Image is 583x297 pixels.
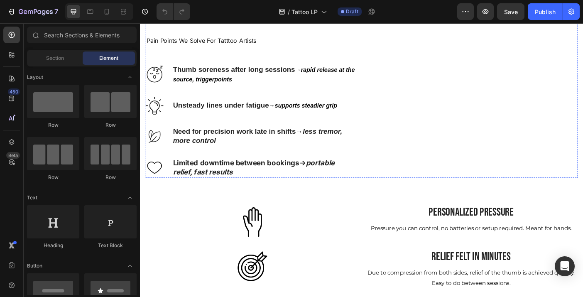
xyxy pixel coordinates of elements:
[3,3,62,20] button: 7
[84,121,137,129] div: Row
[528,3,563,20] button: Publish
[346,8,358,15] span: Draft
[27,121,79,129] div: Row
[288,7,290,16] span: /
[152,89,222,96] i: supports steadier grip
[145,89,222,96] span: →
[27,262,42,270] span: Button
[37,117,242,137] p: →
[27,242,79,249] div: Heading
[37,117,175,126] strong: Need for precision work late in shifts
[123,191,137,204] span: Toggle open
[6,117,26,137] img: Alt Image
[535,7,556,16] div: Publish
[504,8,518,15] span: Save
[140,23,583,297] iframe: Design area
[123,71,137,84] span: Toggle open
[27,194,37,201] span: Text
[325,205,420,220] span: PERSONALIZed Pressure
[110,257,143,290] img: gempages_572398652010529664-55e934a8-4804-4310-9f42-77e41963ad57.png
[6,152,26,172] img: Alt Image
[84,174,137,181] div: Row
[46,54,64,62] span: Section
[27,174,79,181] div: Row
[157,3,190,20] div: Undo/Redo
[27,74,43,81] span: Layout
[54,7,58,17] p: 7
[328,255,417,270] span: Relief Felt in Minutes
[123,259,137,272] span: Toggle open
[27,27,137,43] input: Search Sections & Elements
[260,226,485,234] span: Pressure you can control, no batteries or setup required. Meant for hands.
[8,88,20,95] div: 450
[291,7,318,16] span: Tattoo LP
[6,152,20,159] div: Beta
[37,152,179,162] strong: Limited downtime between bookings
[37,152,242,173] p: →
[37,117,227,136] i: less tremor, more control
[37,152,219,172] i: portable relief, fast results
[497,3,524,20] button: Save
[84,242,137,249] div: Text Block
[99,54,118,62] span: Element
[555,256,575,276] div: Open Intercom Messenger
[256,276,489,296] span: Due to compression from both sides, relief of the thumb is achieved quickly. Easy to do between s...
[110,207,143,240] img: gempages_572398652010529664-a5ea21a4-357f-41a3-a71d-659a1f435df7.png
